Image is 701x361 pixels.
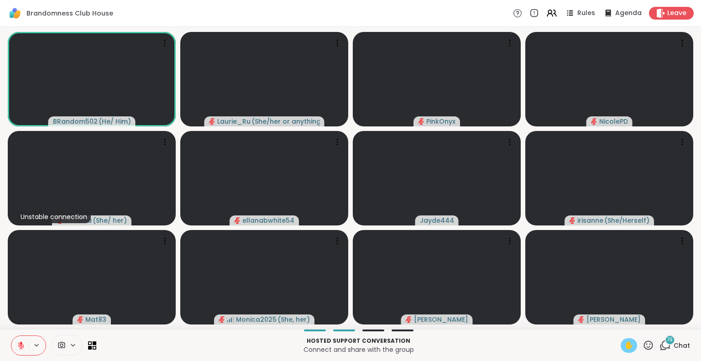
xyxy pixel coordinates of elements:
span: [PERSON_NAME] [586,315,641,324]
span: audio-muted [569,217,575,224]
span: Laurie_Ru [217,117,251,126]
span: [PERSON_NAME] [414,315,468,324]
span: Brandomness Club House [26,9,113,18]
p: Hosted support conversation [102,337,615,345]
span: ( She, her ) [277,315,310,324]
span: ( He/ Him ) [99,117,131,126]
span: audio-muted [77,316,84,323]
span: audio-muted [406,316,412,323]
span: ellanabwhite54 [242,216,294,225]
span: audio-muted [234,217,241,224]
span: audio-muted [591,118,597,125]
span: BRandom502 [53,117,98,126]
span: Monica2025 [236,315,277,324]
span: audio-muted [578,316,585,323]
span: Jayde444 [420,216,454,225]
span: PinkOnyx [426,117,455,126]
span: ( She/ her ) [93,216,127,225]
span: ✋ [624,340,633,351]
span: Agenda [615,9,642,18]
span: Leave [667,9,686,18]
span: NicolePD [599,117,628,126]
span: irisanne [577,216,603,225]
span: audio-muted [209,118,215,125]
span: Chat [674,341,690,350]
p: Connect and share with the group [102,345,615,354]
div: Unstable connection [17,210,91,223]
span: Rules [577,9,595,18]
span: audio-muted [219,316,225,323]
span: ( She/Herself ) [604,216,649,225]
span: audio-muted [418,118,424,125]
span: ( She/her or anything else ) [251,117,320,126]
span: 19 [667,336,673,344]
img: ShareWell Logomark [7,5,23,21]
span: Mat83 [85,315,106,324]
